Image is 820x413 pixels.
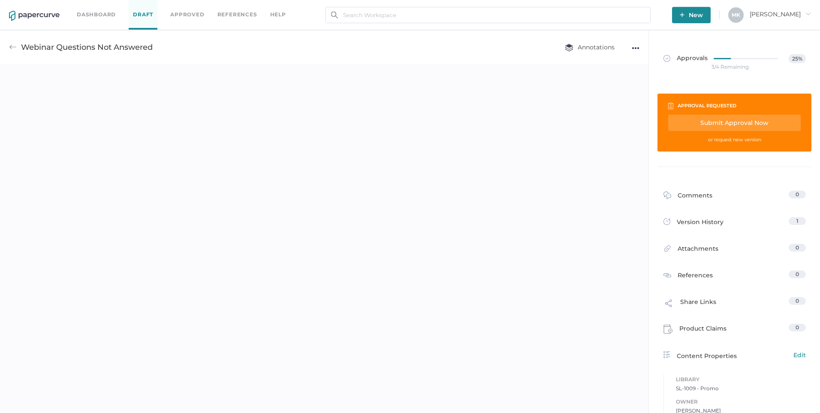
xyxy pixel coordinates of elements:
span: 0 [796,244,799,251]
i: arrow_right [805,11,811,17]
img: back-arrow-grey.72011ae3.svg [9,43,17,51]
a: Approvals25% [658,46,811,79]
span: 0 [796,191,799,197]
div: Share Links [663,297,716,313]
a: Dashboard [77,10,116,19]
a: Product Claims0 [663,324,806,337]
div: Submit Approval Now [668,115,801,131]
span: SL-1009 - Promo [676,384,806,393]
img: comment-icon.4fbda5a2.svg [663,191,671,201]
div: Webinar Questions Not Answered [21,39,153,55]
img: content-properties-icon.34d20aed.svg [663,351,670,358]
a: Content PropertiesEdit [663,350,806,361]
img: versions-icon.ee5af6b0.svg [663,218,670,227]
div: or request new version [668,135,801,144]
div: Attachments [663,244,718,257]
a: Share Links0 [663,297,806,313]
img: annotation-layers.cc6d0e6b.svg [565,43,573,52]
img: share-link-icon.af96a55c.svg [663,298,674,311]
a: Approved [170,10,204,19]
div: Version History [663,217,724,229]
span: 0 [796,298,799,304]
button: New [672,7,711,23]
span: New [680,7,703,23]
span: 25% [789,54,805,63]
span: [PERSON_NAME] [750,10,811,18]
span: 1 [796,218,798,224]
a: Attachments0 [663,244,806,257]
div: Product Claims [663,324,727,337]
div: ●●● [632,42,639,54]
span: Edit [793,350,806,360]
img: search.bf03fe8b.svg [331,12,338,18]
a: Comments0 [663,191,806,204]
div: Comments [663,191,712,204]
span: Annotations [565,43,615,51]
span: Owner [676,397,806,407]
span: 0 [796,324,799,331]
a: References [217,10,257,19]
img: plus-white.e19ec114.svg [680,12,684,17]
img: approved-grey.341b8de9.svg [663,55,670,62]
a: References0 [663,270,806,282]
span: 0 [796,271,799,277]
span: Library [676,375,806,384]
img: attachments-icon.0dd0e375.svg [663,245,671,255]
div: approval requested [678,101,736,110]
img: clipboard-icon-white.67177333.svg [668,102,673,109]
span: M K [732,12,740,18]
img: claims-icon.71597b81.svg [663,325,673,334]
input: Search Workspace [326,7,651,23]
span: Approvals [663,54,708,64]
div: help [270,10,286,19]
img: papercurve-logo-colour.7244d18c.svg [9,11,60,21]
button: Annotations [556,39,623,55]
a: Version History1 [663,217,806,229]
div: References [663,270,713,282]
img: reference-icon.cd0ee6a9.svg [663,271,671,279]
div: Content Properties [663,350,806,361]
